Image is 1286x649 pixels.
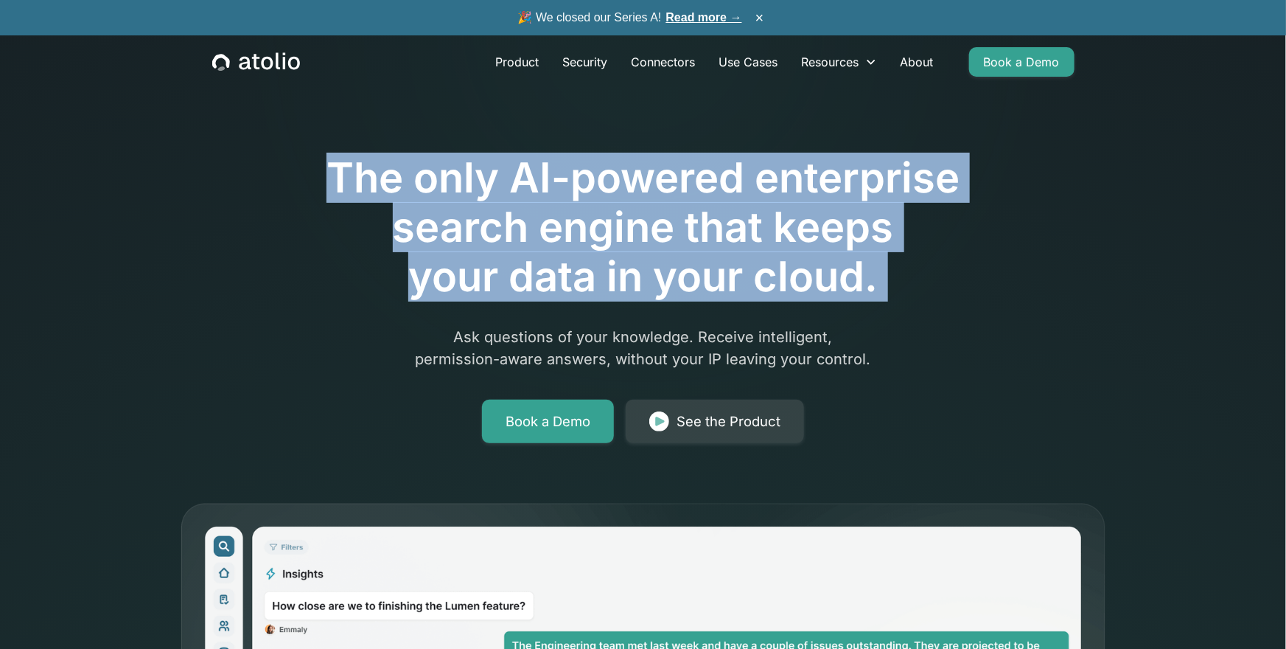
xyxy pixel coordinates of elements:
a: Connectors [620,47,707,77]
a: home [212,52,300,72]
a: About [889,47,946,77]
a: See the Product [626,400,804,444]
div: See the Product [677,412,780,432]
p: Ask questions of your knowledge. Receive intelligent, permission-aware answers, without your IP l... [360,326,926,370]
span: 🎉 We closed our Series A! [518,9,742,27]
a: Product [484,47,551,77]
h1: The only AI-powered enterprise search engine that keeps your data in your cloud. [266,153,1021,302]
a: Book a Demo [969,47,1074,77]
a: Read more → [666,11,742,24]
a: Use Cases [707,47,790,77]
button: × [751,10,769,26]
div: Resources [790,47,889,77]
a: Book a Demo [482,400,614,444]
a: Security [551,47,620,77]
div: Resources [802,53,859,71]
